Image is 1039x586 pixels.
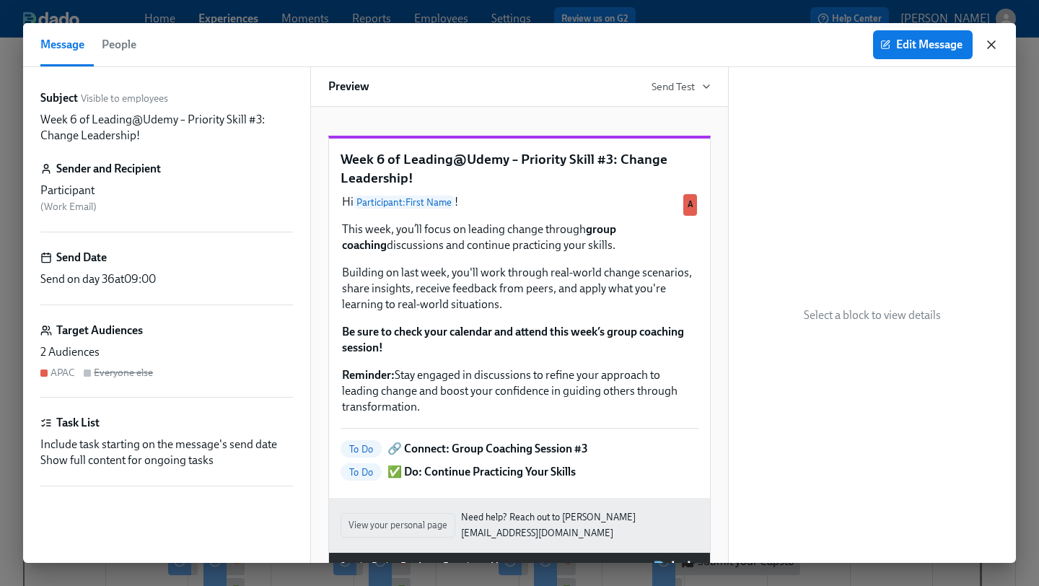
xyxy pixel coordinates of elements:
h6: Preview [328,79,369,95]
div: HiParticipant:First Name! This week, you’ll focus on leading change throughgroup coachingdiscussi... [341,193,698,416]
button: Edit Message [873,30,973,59]
div: Include task starting on the message's send date [40,437,293,452]
h6: Send Date [56,250,107,266]
h6: Target Audiences [56,323,143,338]
h6: Sender and Recipient [56,161,161,177]
span: Message [40,35,84,55]
span: To Do [341,467,382,478]
p: ✅ Do: Continue Practicing Your Skills [387,464,576,480]
span: at 09:00 [115,272,156,286]
button: Send Test [652,79,711,94]
div: 2 Audiences [40,344,293,360]
label: Subject [40,90,78,106]
p: Week 6 of Leading@Udemy – Priority Skill #3: Change Leadership! [341,150,698,187]
p: 🔗 Connect: Group Coaching Session #3 [387,441,588,457]
div: Select a block to view details [729,67,1016,563]
span: ( Work Email ) [40,201,97,213]
span: People [102,35,136,55]
div: Sent by Dado - Employee Experience Management [341,559,545,574]
div: APAC [51,366,75,380]
div: Send on day 36 [40,271,293,287]
p: Week 6 of Leading@Udemy – Priority Skill #3: Change Leadership! [40,112,293,144]
img: Dado [654,561,698,572]
div: Everyone else [94,366,153,380]
div: Show full content for ongoing tasks [40,452,293,468]
div: Participant [40,183,293,198]
div: Used by APAC audience [683,194,697,216]
span: To Do [341,444,382,455]
span: Visible to employees [81,92,168,105]
h6: Task List [56,415,100,431]
span: Edit Message [883,38,963,52]
span: View your personal page [348,518,447,533]
button: View your personal page [341,513,455,538]
a: Need help? Reach out to [PERSON_NAME][EMAIL_ADDRESS][DOMAIN_NAME] [461,510,698,541]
